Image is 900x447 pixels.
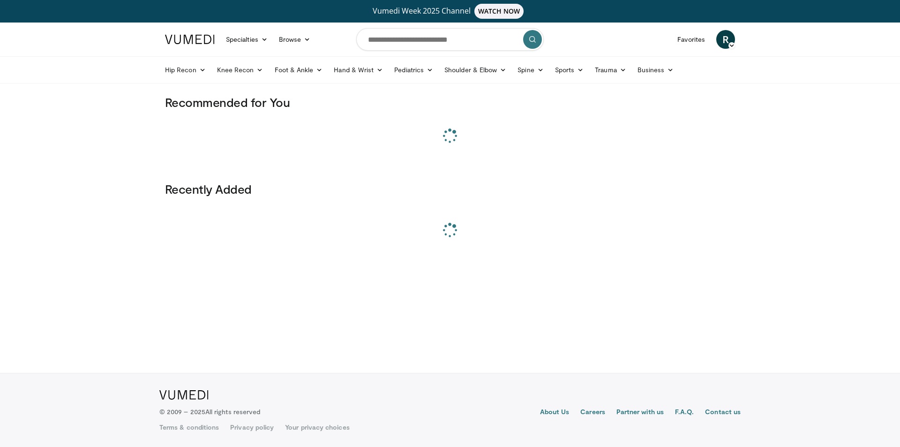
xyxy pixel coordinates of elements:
a: Shoulder & Elbow [439,61,512,79]
a: R [716,30,735,49]
a: Careers [580,407,605,418]
a: F.A.Q. [675,407,694,418]
a: Browse [273,30,316,49]
h3: Recommended for You [165,95,735,110]
a: About Us [540,407,570,418]
input: Search topics, interventions [356,28,544,51]
h3: Recently Added [165,182,735,197]
a: Your privacy choices [285,423,349,432]
a: Privacy policy [230,423,274,432]
span: All rights reserved [205,408,260,416]
a: Business [632,61,680,79]
a: Pediatrics [389,61,439,79]
a: Foot & Ankle [269,61,329,79]
a: Contact us [705,407,741,418]
a: Partner with us [616,407,664,418]
img: VuMedi Logo [159,390,209,400]
a: Specialties [220,30,273,49]
p: © 2009 – 2025 [159,407,260,417]
a: Knee Recon [211,61,269,79]
span: WATCH NOW [474,4,524,19]
a: Spine [512,61,549,79]
a: Hip Recon [159,61,211,79]
a: Hand & Wrist [328,61,389,79]
a: Favorites [672,30,711,49]
a: Terms & conditions [159,423,219,432]
a: Vumedi Week 2025 ChannelWATCH NOW [166,4,734,19]
a: Trauma [589,61,632,79]
a: Sports [549,61,590,79]
img: VuMedi Logo [165,35,215,44]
